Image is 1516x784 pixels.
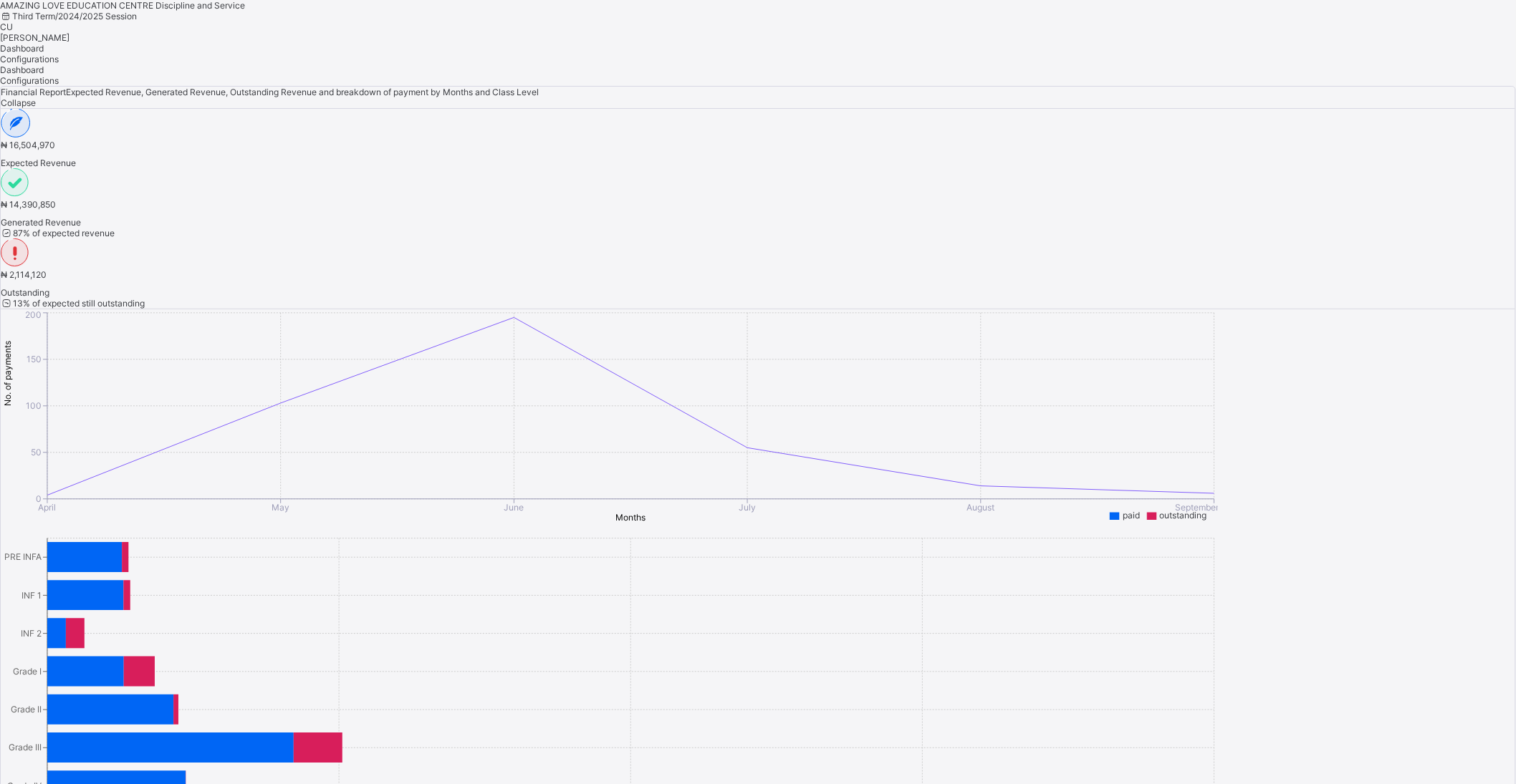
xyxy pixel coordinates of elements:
tspan: INF 2 [21,628,42,639]
span: ₦ 16,504,970 [1,140,55,150]
span: paid [1123,510,1140,521]
span: 13 % of expected still outstanding [1,298,145,309]
tspan: No. of payments [2,341,13,406]
tspan: 150 [27,354,42,364]
tspan: 100 [26,400,42,411]
span: Expected Revenue, Generated Revenue, Outstanding Revenue and breakdown of payment by Months and C... [66,87,539,97]
span: Outstanding [1,287,1515,298]
tspan: July [739,503,756,513]
tspan: 0 [36,493,42,504]
tspan: Grade I [13,666,42,677]
span: ₦ 14,390,850 [1,199,56,210]
tspan: PRE INFA [4,552,42,563]
span: Collapse [1,97,36,108]
tspan: September [1176,503,1220,513]
tspan: May [272,503,289,513]
tspan: 50 [31,447,42,458]
img: expected-2.4343d3e9d0c965b919479240f3db56ac.svg [1,109,31,137]
span: Generated Revenue [1,217,1515,228]
tspan: Grade II [11,705,42,715]
tspan: April [39,503,57,513]
tspan: August [967,503,995,513]
img: paid-1.3eb1404cbcb1d3b736510a26bbfa3ccb.svg [1,168,29,197]
span: Expected Revenue [1,158,1515,168]
span: ₦ 2,114,120 [1,269,47,280]
tspan: June [504,503,524,513]
span: outstanding [1160,510,1207,521]
span: Financial Report [1,87,66,97]
tspan: INF 1 [21,590,42,601]
tspan: 200 [25,310,42,321]
tspan: Grade III [9,742,42,753]
span: 87 % of expected revenue [1,228,115,238]
img: outstanding-1.146d663e52f09953f639664a84e30106.svg [1,238,29,267]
